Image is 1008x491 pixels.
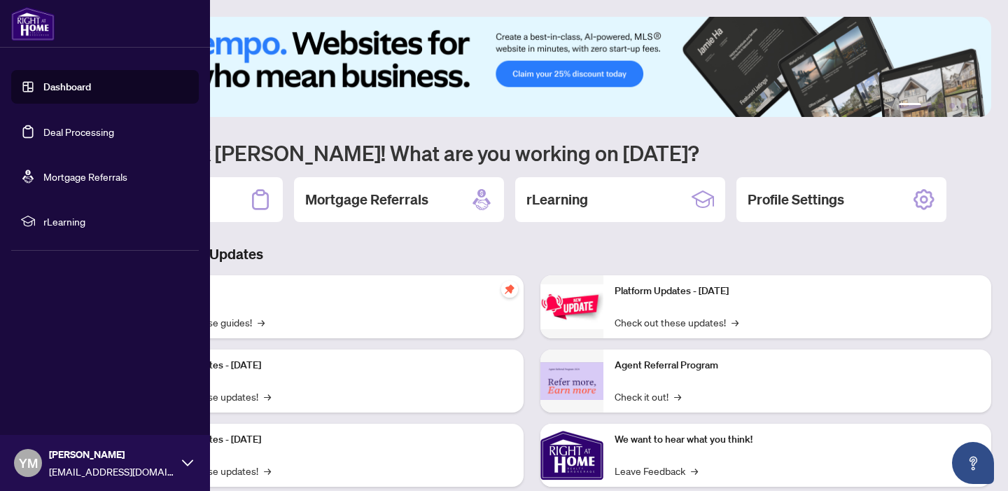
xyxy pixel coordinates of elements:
[147,432,512,448] p: Platform Updates - [DATE]
[49,447,175,462] span: [PERSON_NAME]
[691,463,698,478] span: →
[952,442,994,484] button: Open asap
[305,190,428,209] h2: Mortgage Referrals
[540,362,603,401] img: Agent Referral Program
[264,389,271,404] span: →
[526,190,588,209] h2: rLearning
[264,463,271,478] span: →
[927,103,932,109] button: 2
[615,314,738,330] a: Check out these updates!→
[19,453,38,473] span: YM
[147,358,512,373] p: Platform Updates - [DATE]
[540,284,603,329] img: Platform Updates - June 23, 2025
[615,389,681,404] a: Check it out!→
[43,170,127,183] a: Mortgage Referrals
[43,125,114,138] a: Deal Processing
[615,358,980,373] p: Agent Referral Program
[73,244,991,264] h3: Brokerage & Industry Updates
[960,103,966,109] button: 5
[615,284,980,299] p: Platform Updates - [DATE]
[615,432,980,448] p: We want to hear what you think!
[674,389,681,404] span: →
[73,139,991,166] h1: Welcome back [PERSON_NAME]! What are you working on [DATE]?
[731,314,738,330] span: →
[949,103,955,109] button: 4
[899,103,921,109] button: 1
[147,284,512,299] p: Self-Help
[938,103,944,109] button: 3
[540,424,603,487] img: We want to hear what you think!
[73,17,991,117] img: Slide 0
[49,464,175,479] span: [EMAIL_ADDRESS][DOMAIN_NAME]
[615,463,698,478] a: Leave Feedback→
[748,190,844,209] h2: Profile Settings
[501,281,518,298] span: pushpin
[43,214,189,229] span: rLearning
[972,103,977,109] button: 6
[258,314,265,330] span: →
[11,7,55,41] img: logo
[43,81,91,93] a: Dashboard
